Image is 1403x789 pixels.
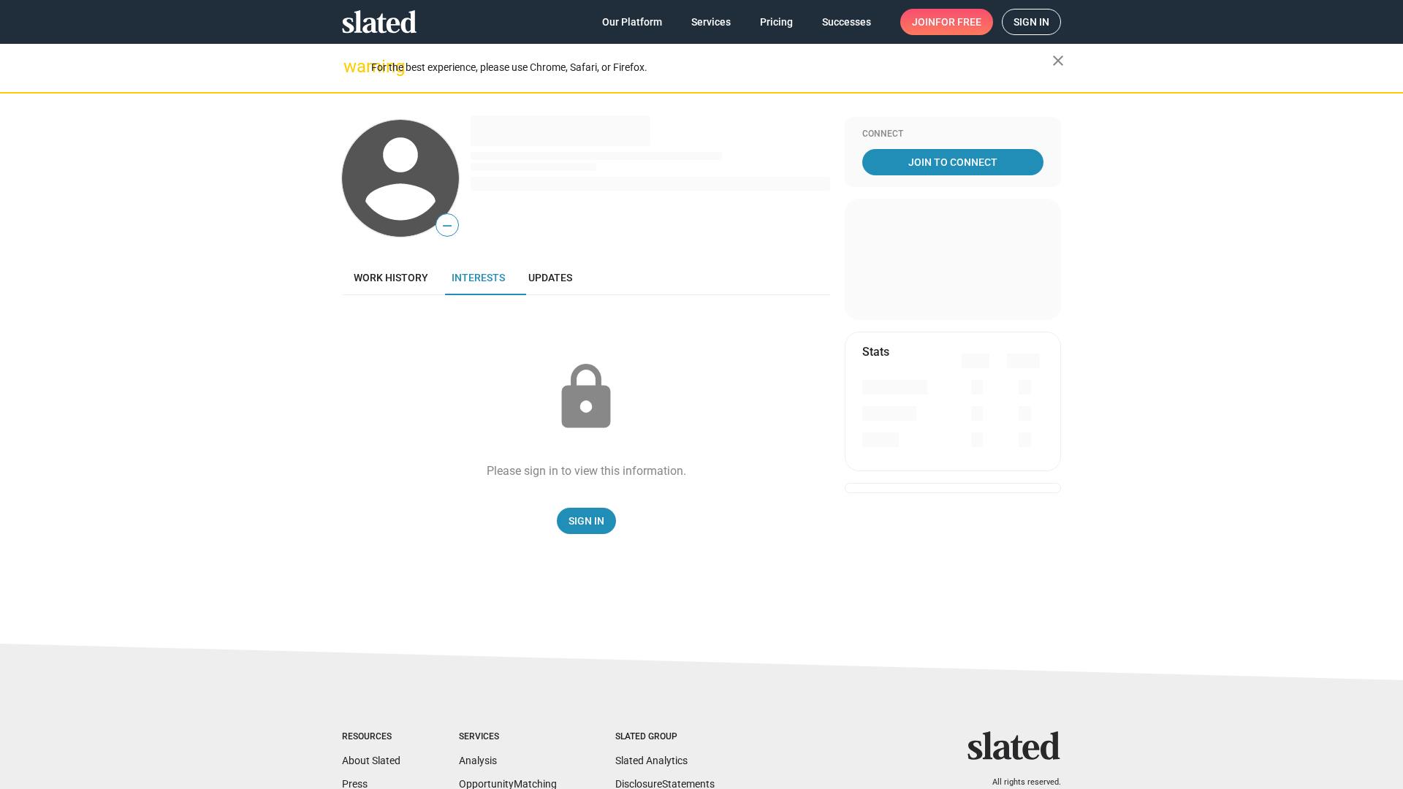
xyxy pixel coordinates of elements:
[528,272,572,283] span: Updates
[1014,9,1049,34] span: Sign in
[440,260,517,295] a: Interests
[569,508,604,534] span: Sign In
[615,731,715,743] div: Slated Group
[342,755,400,766] a: About Slated
[862,344,889,359] mat-card-title: Stats
[550,361,623,434] mat-icon: lock
[343,58,361,75] mat-icon: warning
[436,216,458,235] span: —
[691,9,731,35] span: Services
[557,508,616,534] a: Sign In
[459,731,557,743] div: Services
[935,9,981,35] span: for free
[602,9,662,35] span: Our Platform
[371,58,1052,77] div: For the best experience, please use Chrome, Safari, or Firefox.
[865,149,1041,175] span: Join To Connect
[342,260,440,295] a: Work history
[615,755,688,766] a: Slated Analytics
[354,272,428,283] span: Work history
[748,9,805,35] a: Pricing
[1049,52,1067,69] mat-icon: close
[1002,9,1061,35] a: Sign in
[810,9,883,35] a: Successes
[912,9,981,35] span: Join
[680,9,742,35] a: Services
[822,9,871,35] span: Successes
[862,129,1043,140] div: Connect
[487,463,686,479] div: Please sign in to view this information.
[862,149,1043,175] a: Join To Connect
[452,272,505,283] span: Interests
[900,9,993,35] a: Joinfor free
[517,260,584,295] a: Updates
[590,9,674,35] a: Our Platform
[459,755,497,766] a: Analysis
[342,731,400,743] div: Resources
[760,9,793,35] span: Pricing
